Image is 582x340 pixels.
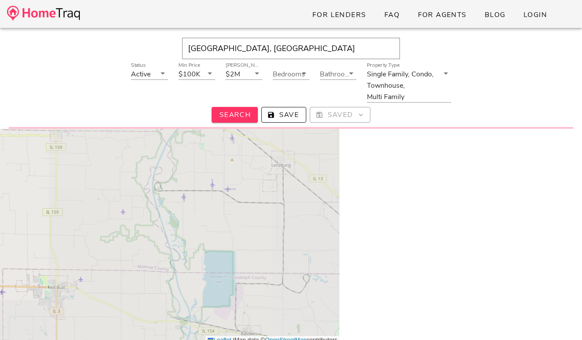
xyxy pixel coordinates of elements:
[131,62,146,69] label: Status
[312,10,366,20] span: For Lenders
[317,110,363,120] span: Saved
[516,7,554,23] a: Login
[178,62,200,69] label: Min Price
[377,7,407,23] a: FAQ
[131,68,168,79] div: StatusActive
[484,10,506,20] span: Blog
[178,68,215,79] div: Min Price$100K
[7,6,80,21] img: desktop-logo.34a1112.png
[178,70,200,78] div: $100K
[212,107,258,123] button: Search
[320,68,356,79] div: Bathrooms
[410,7,473,23] a: For Agents
[523,10,547,20] span: Login
[384,10,400,20] span: FAQ
[269,110,299,120] span: Save
[226,68,262,79] div: [PERSON_NAME]$2M
[226,62,262,69] label: [PERSON_NAME]
[310,107,370,123] button: Saved
[226,70,240,78] div: $2M
[182,38,400,59] input: Enter Your Address, Zipcode or City & State
[477,7,513,23] a: Blog
[367,82,405,89] div: Townhouse,
[219,110,251,120] span: Search
[261,107,306,123] button: Save
[417,10,466,20] span: For Agents
[367,93,404,101] div: Multi Family
[367,70,410,78] div: Single Family,
[305,7,373,23] a: For Lenders
[131,70,151,78] div: Active
[367,68,451,102] div: Property TypeSingle Family,Condo,Townhouse,Multi Family
[367,62,400,69] label: Property Type
[273,68,309,79] div: Bedrooms
[411,70,434,78] div: Condo,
